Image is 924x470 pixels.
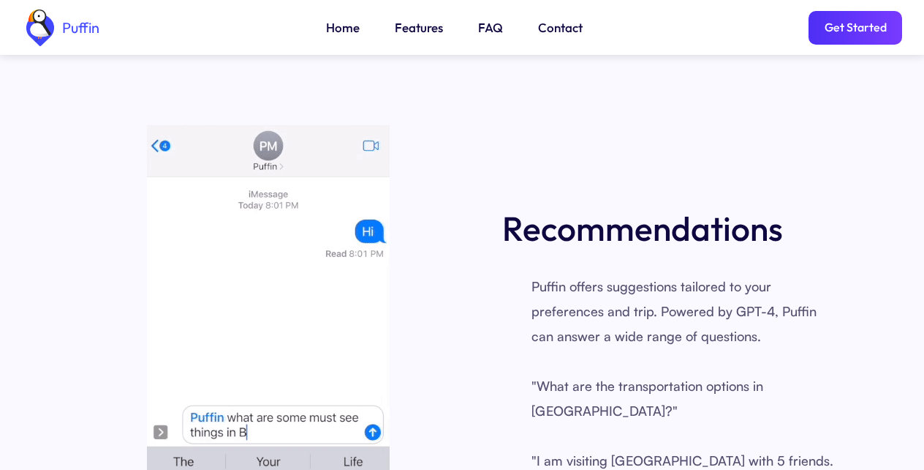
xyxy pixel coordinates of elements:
a: home [22,10,99,46]
a: Get Started [808,11,902,45]
a: Contact [538,18,583,37]
h3: Recommendations [502,205,783,252]
a: FAQ [478,18,503,37]
div: Puffin [58,20,99,35]
a: Home [326,18,360,37]
a: Features [395,18,443,37]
